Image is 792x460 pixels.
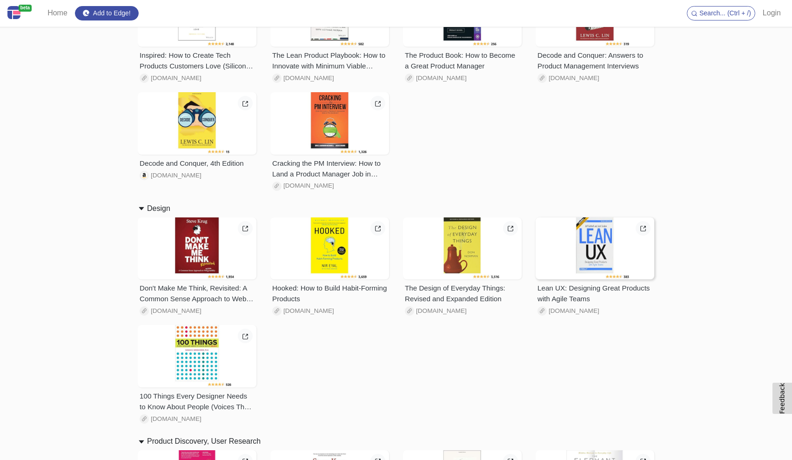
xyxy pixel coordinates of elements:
[283,306,334,316] span: www.amazon.com
[151,306,201,316] span: www.amazon.com
[416,74,467,83] span: www.amazon.com
[699,9,751,17] span: Search... (Ctrl + /)
[759,4,785,22] a: Login
[151,414,201,424] span: www.amazon.com
[549,74,599,83] span: www.amazon.com
[272,50,387,72] div: The Lean Product Playbook: How to Innovate with Minimum Viable Products and Rapid Customer Feedback
[147,437,261,446] h2: Product Discovery, User Research
[283,74,334,83] span: www.amazon.com
[7,4,36,23] a: beta
[537,283,652,304] div: Lean UX: Designing Great Products with Agile Teams
[416,306,467,316] span: www.amazon.com
[151,74,201,83] span: www.amazon.com
[687,6,755,20] button: Search... (Ctrl + /)
[140,283,255,304] div: Don't Make Me Think, Revisited: A Common Sense Approach to Web Usability (3rd Edition) (Voices Th...
[141,173,147,178] img: www.amazon.com
[405,50,520,72] div: The Product Book: How to Become a Great Product Manager
[140,50,255,72] div: Inspired: How to Create Tech Products Customers Love (Silicon Valley Product Group)
[44,4,71,22] a: Home
[140,391,255,413] div: 100 Things Every Designer Needs to Know About People (Voices That Matter)
[405,283,520,304] div: The Design of Everyday Things: Revised and Expanded Edition
[19,5,32,12] span: beta
[779,383,786,414] span: Feedback
[537,50,652,72] div: Decode and Conquer: Answers to Product Management Interviews
[272,158,387,180] div: Cracking the PM Interview: How to Land a Product Manager Job in Technology (Cracking the Intervie...
[151,171,201,180] span: www.amazon.com
[272,283,387,304] div: Hooked: How to Build Habit-Forming Products
[283,181,334,190] span: www.amazon.com
[147,204,170,213] h2: Design
[549,306,599,316] span: www.amazon.com
[7,6,20,19] img: Centroly
[75,6,139,20] a: Add to Edge!
[140,158,255,169] div: Decode and Conquer, 4th Edition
